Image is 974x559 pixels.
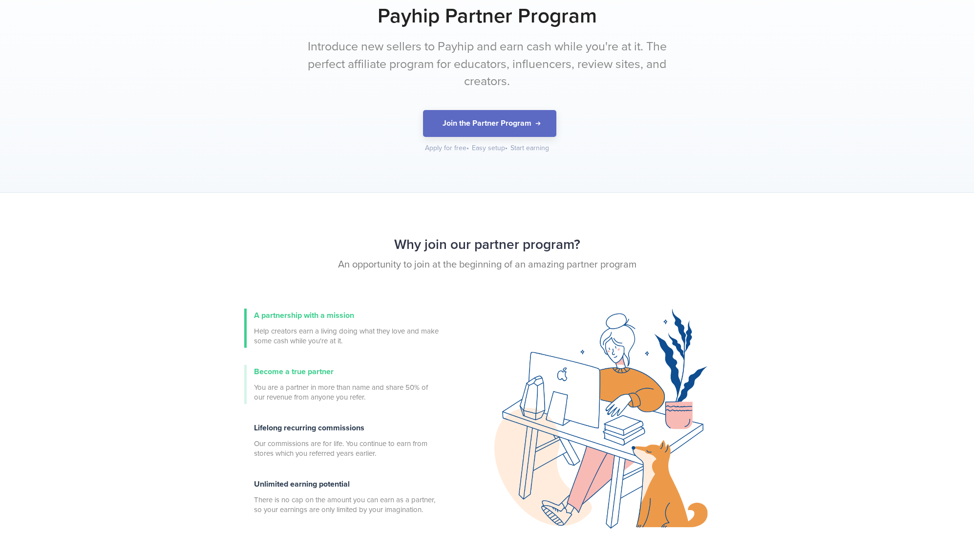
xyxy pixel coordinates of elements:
[254,495,440,514] span: There is no cap on the amount you can earn as a partner, so your earnings are only limited by you...
[254,326,440,346] span: Help creators earn a living doing what they love and make some cash while you're at it.
[244,421,440,460] a: Lifelong recurring commissions Our commissions are for life. You continue to earn from stores whi...
[194,232,780,258] h2: Why join our partner program?
[254,479,350,489] span: Unlimited earning potential
[423,110,556,137] button: Join the Partner Program
[254,311,354,320] span: A partnership with a mission
[304,38,670,90] p: Introduce new sellers to Payhip and earn cash while you're at it. The perfect affiliate program f...
[425,143,470,153] div: Apply for free
[194,258,780,272] p: An opportunity to join at the beginning of an amazing partner program
[254,423,364,433] span: Lifelong recurring commissions
[494,309,708,529] img: creator.png
[510,143,549,153] div: Start earning
[194,4,780,28] h1: Payhip Partner Program
[254,367,334,377] span: Become a true partner
[466,144,469,152] span: •
[472,143,508,153] div: Easy setup
[505,144,508,152] span: •
[244,365,440,404] a: Become a true partner You are a partner in more than name and share 50% of our revenue from anyon...
[254,439,440,458] span: Our commissions are for life. You continue to earn from stores which you referred years earlier.
[244,477,440,516] a: Unlimited earning potential There is no cap on the amount you can earn as a partner, so your earn...
[254,382,440,402] span: You are a partner in more than name and share 50% of our revenue from anyone you refer.
[244,309,440,348] a: A partnership with a mission Help creators earn a living doing what they love and make some cash ...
